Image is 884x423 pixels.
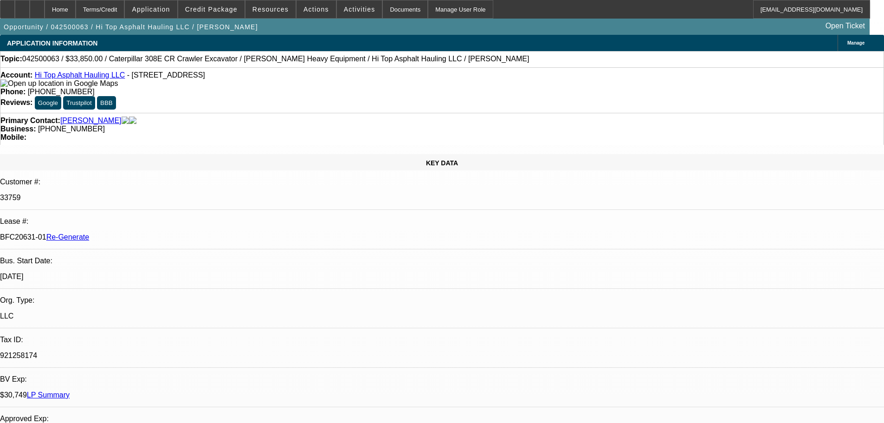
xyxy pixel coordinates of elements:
span: Resources [252,6,289,13]
span: Actions [303,6,329,13]
strong: Reviews: [0,98,32,106]
strong: Mobile: [0,133,26,141]
strong: Primary Contact: [0,117,60,125]
strong: Business: [0,125,36,133]
span: 042500063 / $33,850.00 / Caterpillar 308E CR Crawler Excavator / [PERSON_NAME] Heavy Equipment / ... [22,55,529,63]
span: [PHONE_NUMBER] [28,88,95,96]
span: - [STREET_ADDRESS] [127,71,205,79]
span: Credit Package [185,6,238,13]
button: Trustpilot [63,96,95,110]
strong: Phone: [0,88,26,96]
a: LP Summary [27,391,70,399]
span: Manage [847,40,865,46]
strong: Account: [0,71,32,79]
button: Resources [245,0,296,18]
span: Application [132,6,170,13]
a: Open Ticket [822,18,869,34]
button: Application [125,0,177,18]
span: Opportunity / 042500063 / Hi Top Asphalt Hauling LLC / [PERSON_NAME] [4,23,258,31]
a: [PERSON_NAME] [60,117,122,125]
a: Hi Top Asphalt Hauling LLC [35,71,125,79]
button: Credit Package [178,0,245,18]
a: Re-Generate [46,233,90,241]
span: [PHONE_NUMBER] [38,125,105,133]
button: BBB [97,96,116,110]
img: facebook-icon.png [122,117,129,125]
span: Activities [344,6,375,13]
span: KEY DATA [426,159,458,167]
span: APPLICATION INFORMATION [7,39,97,47]
button: Activities [337,0,382,18]
img: linkedin-icon.png [129,117,136,125]
strong: Topic: [0,55,22,63]
a: View Google Maps [0,79,118,87]
button: Actions [297,0,336,18]
button: Google [35,96,61,110]
img: Open up location in Google Maps [0,79,118,88]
